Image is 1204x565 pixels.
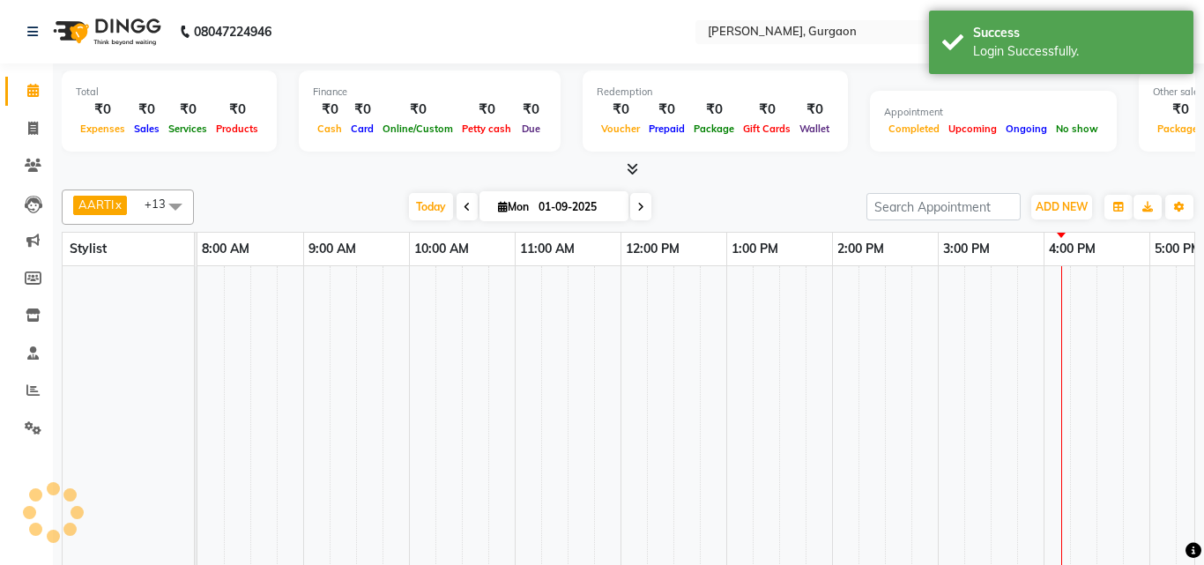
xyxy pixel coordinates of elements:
[70,241,107,256] span: Stylist
[944,123,1001,135] span: Upcoming
[410,236,473,262] a: 10:00 AM
[313,123,346,135] span: Cash
[164,123,212,135] span: Services
[130,123,164,135] span: Sales
[517,123,545,135] span: Due
[973,24,1180,42] div: Success
[76,100,130,120] div: ₹0
[597,100,644,120] div: ₹0
[1036,200,1088,213] span: ADD NEW
[597,85,834,100] div: Redemption
[145,197,179,211] span: +13
[378,100,457,120] div: ₹0
[76,85,263,100] div: Total
[597,123,644,135] span: Voucher
[1001,123,1052,135] span: Ongoing
[114,197,122,212] a: x
[533,194,621,220] input: 2025-09-01
[409,193,453,220] span: Today
[346,123,378,135] span: Card
[346,100,378,120] div: ₹0
[689,123,739,135] span: Package
[494,200,533,213] span: Mon
[727,236,783,262] a: 1:00 PM
[884,105,1103,120] div: Appointment
[795,123,834,135] span: Wallet
[973,42,1180,61] div: Login Successfully.
[78,197,114,212] span: AARTI
[689,100,739,120] div: ₹0
[197,236,254,262] a: 8:00 AM
[866,193,1021,220] input: Search Appointment
[644,100,689,120] div: ₹0
[739,100,795,120] div: ₹0
[130,100,164,120] div: ₹0
[884,123,944,135] span: Completed
[833,236,888,262] a: 2:00 PM
[621,236,684,262] a: 12:00 PM
[164,100,212,120] div: ₹0
[212,123,263,135] span: Products
[457,100,516,120] div: ₹0
[739,123,795,135] span: Gift Cards
[1044,236,1100,262] a: 4:00 PM
[194,7,271,56] b: 08047224946
[378,123,457,135] span: Online/Custom
[644,123,689,135] span: Prepaid
[45,7,166,56] img: logo
[313,85,546,100] div: Finance
[1052,123,1103,135] span: No show
[1031,195,1092,219] button: ADD NEW
[313,100,346,120] div: ₹0
[939,236,994,262] a: 3:00 PM
[516,236,579,262] a: 11:00 AM
[457,123,516,135] span: Petty cash
[516,100,546,120] div: ₹0
[304,236,360,262] a: 9:00 AM
[212,100,263,120] div: ₹0
[76,123,130,135] span: Expenses
[795,100,834,120] div: ₹0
